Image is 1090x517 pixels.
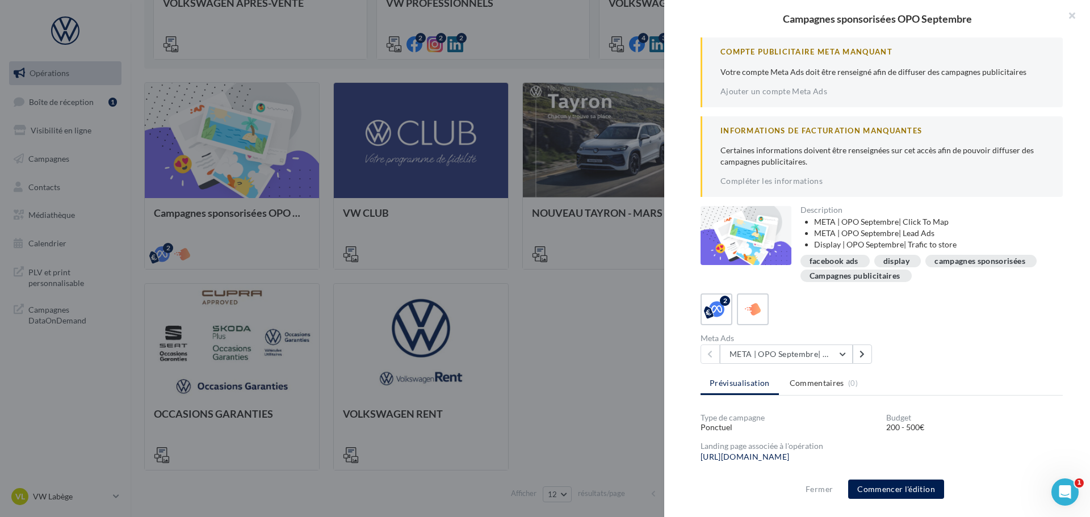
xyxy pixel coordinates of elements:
div: Campagnes publicitaires [810,272,900,280]
div: Concentrez-vous sur : [44,345,198,357]
p: 3 étapes [11,150,46,162]
div: Meta Ads [701,334,877,342]
div: , puis sur pour la modifier. [44,297,198,333]
button: Commencer l'édition [848,480,944,499]
div: Type de campagne [701,414,877,422]
div: Ponctuel [701,422,877,433]
img: Profile image for Service-Client [51,120,69,138]
div: Description [800,206,1054,214]
span: Commentaires [790,377,844,389]
div: Débuter avec la visibilité en ligne [16,45,211,86]
div: • Site web [44,369,198,381]
li: META | OPO Septembre| Lead Ads [814,228,1054,239]
a: comment optimiser votre fiche point de vente. [44,263,196,284]
div: display [883,257,909,266]
p: Votre compte Meta Ads doit être renseigné afin de diffuser des campagnes publicitaires [720,66,1045,78]
div: Compte Publicitaire Meta Manquant [720,47,1045,57]
div: Landing page associée à l'opération [701,442,1063,450]
a: Compléter les informations [720,176,823,186]
div: facebook ads [810,257,858,266]
b: Cliquez sur une fiche [44,299,137,308]
a: Ajouter un compte Meta Ads [720,87,827,96]
div: Suivez ce pas à pas et si besoin, écrivez-nous à [16,86,211,113]
span: (0) [848,379,858,388]
div: Informations de Facturation manquantes [720,125,1045,136]
div: Service-Client de Digitaleo [73,123,177,134]
div: Depuis l'onglet , retrouvez l'ensemble de vos fiches établissements. Un smiley vous indique [44,226,198,285]
button: META | OPO Septembre| Click To Map [720,344,853,364]
li: Display | OPO Septembre| Trafic to store [814,239,1054,250]
a: [EMAIL_ADDRESS][DOMAIN_NAME] [49,100,208,111]
p: Certaines informations doivent être renseignées sur cet accès afin de pouvoir diffuser des campag... [720,145,1045,167]
div: Budget [886,414,1063,422]
b: "Visibilité en ligne" [103,227,190,236]
div: • Horaires [44,381,198,393]
li: META | OPO Septembre| Click To Map [814,216,1054,228]
p: Environ 10 minutes [139,150,216,162]
span: 1 [1075,478,1084,487]
div: 2 [720,296,730,306]
iframe: Intercom live chat [1051,478,1079,506]
button: go back [7,5,29,26]
div: • Téléphone [44,357,198,369]
div: 1Mettre des fiches points de vente à jour [21,195,206,221]
button: Fermer [801,482,837,496]
div: Fermer [199,5,220,26]
div: campagnes sponsorisées [934,257,1025,266]
div: Campagnes sponsorisées OPO Septembre [682,14,1072,24]
a: [URL][DOMAIN_NAME] [701,452,789,461]
b: "Fiche point de vente" [56,310,157,320]
div: 200 - 500€ [886,422,1063,433]
div: Mettre des fiches points de vente à jour [44,199,192,221]
div: • Galerie photos [44,393,198,405]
